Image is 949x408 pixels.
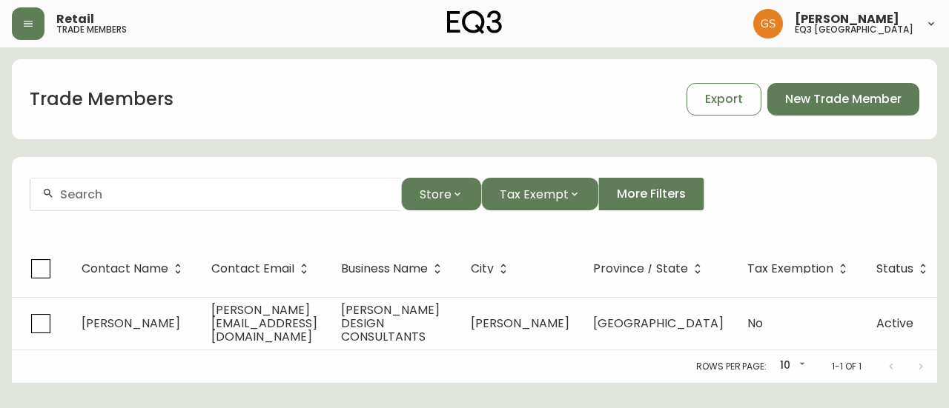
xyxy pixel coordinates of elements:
[705,91,743,107] span: Export
[876,262,933,275] span: Status
[747,315,763,332] span: No
[753,9,783,39] img: 6b403d9c54a9a0c30f681d41f5fc2571
[795,13,899,25] span: [PERSON_NAME]
[767,83,919,116] button: New Trade Member
[471,262,513,275] span: City
[471,264,494,273] span: City
[876,264,913,273] span: Status
[447,10,502,34] img: logo
[341,301,440,345] span: [PERSON_NAME] DESIGN CONSULTANTS
[341,264,428,273] span: Business Name
[832,360,862,373] p: 1-1 of 1
[211,262,314,275] span: Contact Email
[500,185,569,204] span: Tax Exempt
[341,262,447,275] span: Business Name
[401,178,481,210] button: Store
[420,185,452,204] span: Store
[876,315,913,332] span: Active
[593,315,724,332] span: [GEOGRAPHIC_DATA]
[617,186,686,202] span: More Filters
[593,262,707,275] span: Province / State
[747,262,853,275] span: Tax Exemption
[785,91,902,107] span: New Trade Member
[696,360,767,373] p: Rows per page:
[30,87,173,112] h1: Trade Members
[60,187,389,201] input: Search
[211,301,317,345] span: [PERSON_NAME][EMAIL_ADDRESS][DOMAIN_NAME]
[56,13,94,25] span: Retail
[82,262,188,275] span: Contact Name
[82,315,180,332] span: [PERSON_NAME]
[773,354,808,378] div: 10
[593,264,688,273] span: Province / State
[82,264,168,273] span: Contact Name
[481,178,598,210] button: Tax Exempt
[687,83,761,116] button: Export
[795,25,913,34] h5: eq3 [GEOGRAPHIC_DATA]
[747,264,833,273] span: Tax Exemption
[211,264,294,273] span: Contact Email
[56,25,127,34] h5: trade members
[598,178,704,210] button: More Filters
[471,315,569,332] span: [PERSON_NAME]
